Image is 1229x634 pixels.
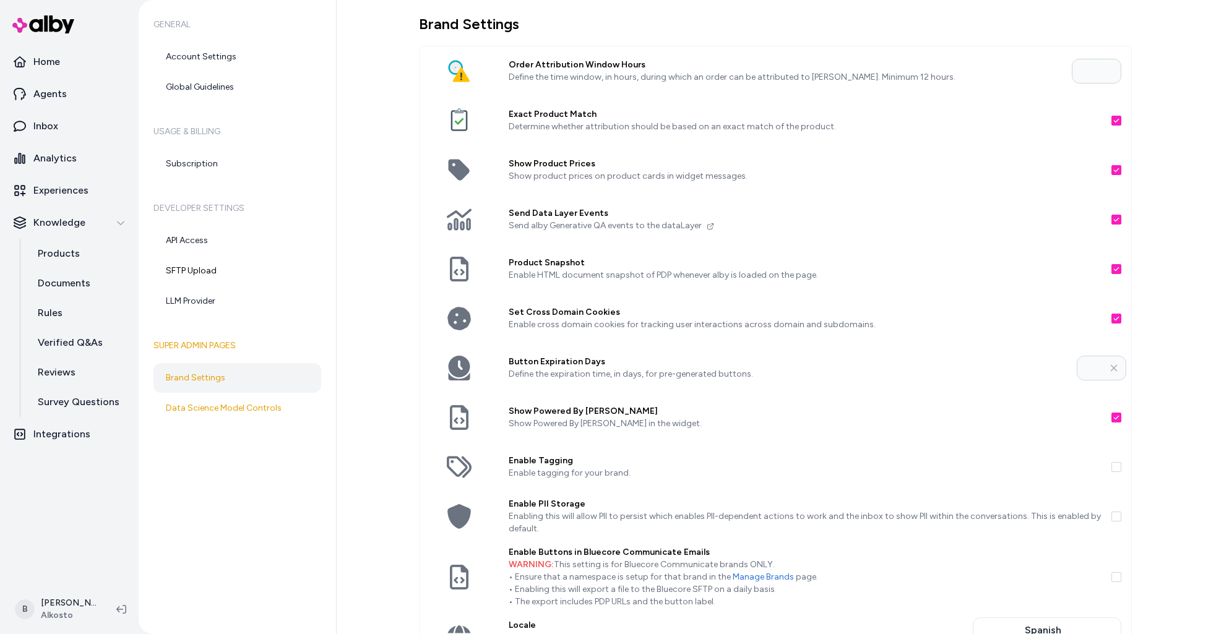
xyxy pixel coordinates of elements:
p: Enable HTML document snapshot of PDP whenever alby is loaded on the page. [509,269,1102,281]
a: Reviews [25,358,134,387]
p: Enable tagging for your brand. [509,467,1102,479]
a: Documents [25,268,134,298]
p: Analytics [33,151,77,166]
h6: General [153,7,321,42]
label: Button Expiration Days [509,356,1067,368]
p: Survey Questions [38,395,119,409]
h6: Super Admin Pages [153,328,321,363]
label: Set Cross Domain Cookies [509,306,1102,319]
label: Show Powered By [PERSON_NAME] [509,405,1102,418]
a: Data Science Model Controls [153,393,321,423]
label: Exact Product Match [509,108,1102,121]
p: Inbox [33,119,58,134]
label: Order Attribution Window Hours [509,59,1062,71]
label: Send Data Layer Events [509,207,1102,220]
span: Alkosto [41,609,97,622]
h1: Brand Settings [419,15,1132,33]
p: Enabling this will allow PII to persist which enables PII-dependent actions to work and the inbox... [509,510,1102,535]
a: Manage Brands [733,572,794,582]
a: Verified Q&As [25,328,134,358]
label: Product Snapshot [509,257,1102,269]
p: Agents [33,87,67,101]
p: Rules [38,306,63,320]
span: B [15,599,35,619]
h6: Usage & Billing [153,114,321,149]
label: Enable Buttons in Bluecore Communicate Emails [509,546,1102,559]
p: Verified Q&As [38,335,103,350]
p: Knowledge [33,215,85,230]
p: Experiences [33,183,88,198]
p: Reviews [38,365,75,380]
button: Knowledge [5,208,134,238]
p: Home [33,54,60,69]
p: Define the expiration time, in days, for pre-generated buttons. [509,368,1067,380]
p: [PERSON_NAME] [41,597,97,609]
a: Products [25,239,134,268]
h6: Developer Settings [153,191,321,226]
p: Send alby Generative QA events to the dataLayer [509,220,1102,232]
p: Determine whether attribution should be based on an exact match of the product. [509,121,1102,133]
a: Inbox [5,111,134,141]
a: Analytics [5,144,134,173]
a: Rules [25,298,134,328]
a: Subscription [153,149,321,179]
label: Show Product Prices [509,158,1102,170]
label: Enable PII Storage [509,498,1102,510]
p: Show Powered By [PERSON_NAME] in the widget. [509,418,1102,430]
a: Global Guidelines [153,72,321,102]
a: LLM Provider [153,286,321,316]
a: Experiences [5,176,134,205]
a: Brand Settings [153,363,321,393]
label: Locale [509,619,963,632]
button: B[PERSON_NAME]Alkosto [7,589,106,629]
a: API Access [153,226,321,255]
img: alby Logo [12,15,74,33]
p: Integrations [33,427,90,442]
p: Define the time window, in hours, during which an order can be attributed to [PERSON_NAME]. Minim... [509,71,1062,84]
p: Documents [38,276,90,291]
label: Enable Tagging [509,455,1102,467]
a: SFTP Upload [153,256,321,286]
a: Survey Questions [25,387,134,417]
p: Enable cross domain cookies for tracking user interactions across domain and subdomains. [509,319,1102,331]
p: Show product prices on product cards in widget messages. [509,170,1102,182]
a: Integrations [5,419,134,449]
a: Account Settings [153,42,321,72]
a: Home [5,47,134,77]
span: WARNING: [509,559,554,570]
p: This setting is for Bluecore Communicate brands ONLY. • Ensure that a namespace is setup for that... [509,559,1102,608]
p: Products [38,246,80,261]
a: Agents [5,79,134,109]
